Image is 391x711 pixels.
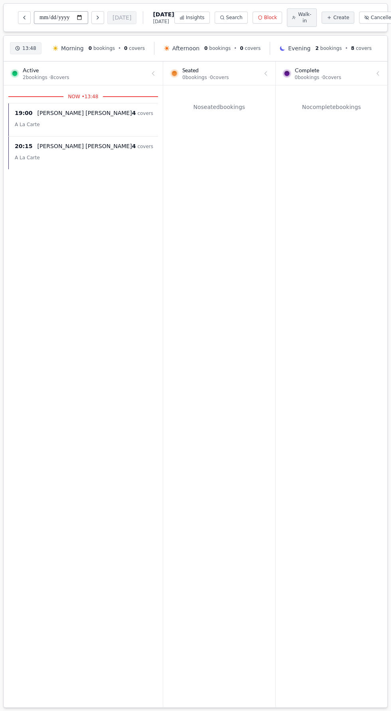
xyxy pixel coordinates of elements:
span: 13:48 [22,45,36,51]
span: A La Carte [15,155,40,160]
span: covers [245,46,261,51]
span: 0 [240,46,243,51]
span: Create [333,14,349,21]
span: NOW • 13:48 [63,93,103,100]
span: • [234,45,237,51]
p: [PERSON_NAME] [PERSON_NAME] [38,109,132,117]
span: 4 [132,110,136,116]
span: [DATE] [153,10,174,18]
span: 4 [132,143,136,149]
span: Block [264,14,277,21]
button: Previous day [18,11,31,24]
span: 2 [315,46,318,51]
button: [DATE] [107,11,136,24]
span: 0 [204,46,207,51]
span: covers [129,46,145,51]
p: No complete bookings [280,103,383,111]
span: 0 [89,46,92,51]
button: Block [253,12,282,24]
span: • [345,45,348,51]
span: Insights [186,14,205,21]
button: Insights [174,12,210,24]
span: Afternoon [172,44,199,52]
span: Evening [288,44,310,52]
span: • [118,45,121,51]
p: [PERSON_NAME] [PERSON_NAME] [38,142,132,150]
button: Create [322,12,354,24]
span: Morning [61,44,84,52]
button: Walk-in [287,8,317,27]
button: Next day [91,11,104,24]
span: bookings [320,46,342,51]
span: 0 [124,46,127,51]
span: Search [226,14,243,21]
p: No seated bookings [168,103,271,111]
span: A La Carte [15,122,40,127]
span: bookings [209,46,231,51]
span: bookings [93,46,115,51]
span: covers [356,46,372,51]
span: [DATE] [153,18,174,25]
button: Search [215,12,248,24]
span: 8 [351,46,354,51]
span: covers [137,144,153,149]
span: covers [137,111,153,116]
span: 19:00 [15,109,33,117]
span: Walk-in [298,11,312,24]
span: 20:15 [15,142,33,150]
